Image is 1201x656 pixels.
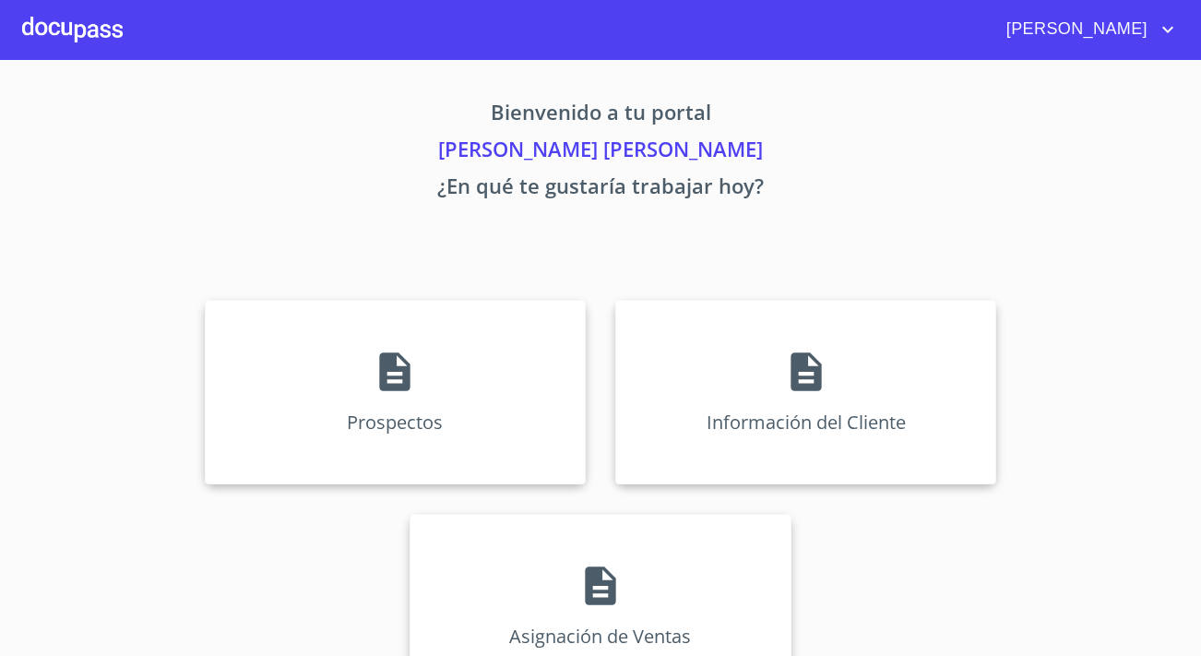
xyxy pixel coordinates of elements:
[509,624,691,649] p: Asignación de Ventas
[993,15,1179,44] button: account of current user
[707,410,906,435] p: Información del Cliente
[347,410,443,435] p: Prospectos
[32,134,1169,171] p: [PERSON_NAME] [PERSON_NAME]
[32,171,1169,208] p: ¿En qué te gustaría trabajar hoy?
[32,97,1169,134] p: Bienvenido a tu portal
[993,15,1157,44] span: [PERSON_NAME]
